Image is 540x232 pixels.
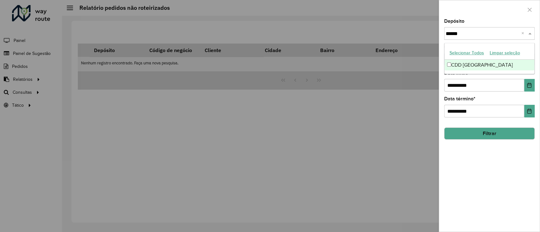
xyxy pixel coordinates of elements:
[444,95,475,103] label: Data término
[487,48,523,58] button: Limpar seleção
[524,105,535,117] button: Choose Date
[444,128,535,140] button: Filtrar
[444,17,464,25] label: Depósito
[447,48,487,58] button: Selecionar Todos
[444,43,535,74] ng-dropdown-panel: Options list
[444,60,534,70] div: CDD [GEOGRAPHIC_DATA]
[521,30,527,37] span: Clear all
[524,79,535,92] button: Choose Date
